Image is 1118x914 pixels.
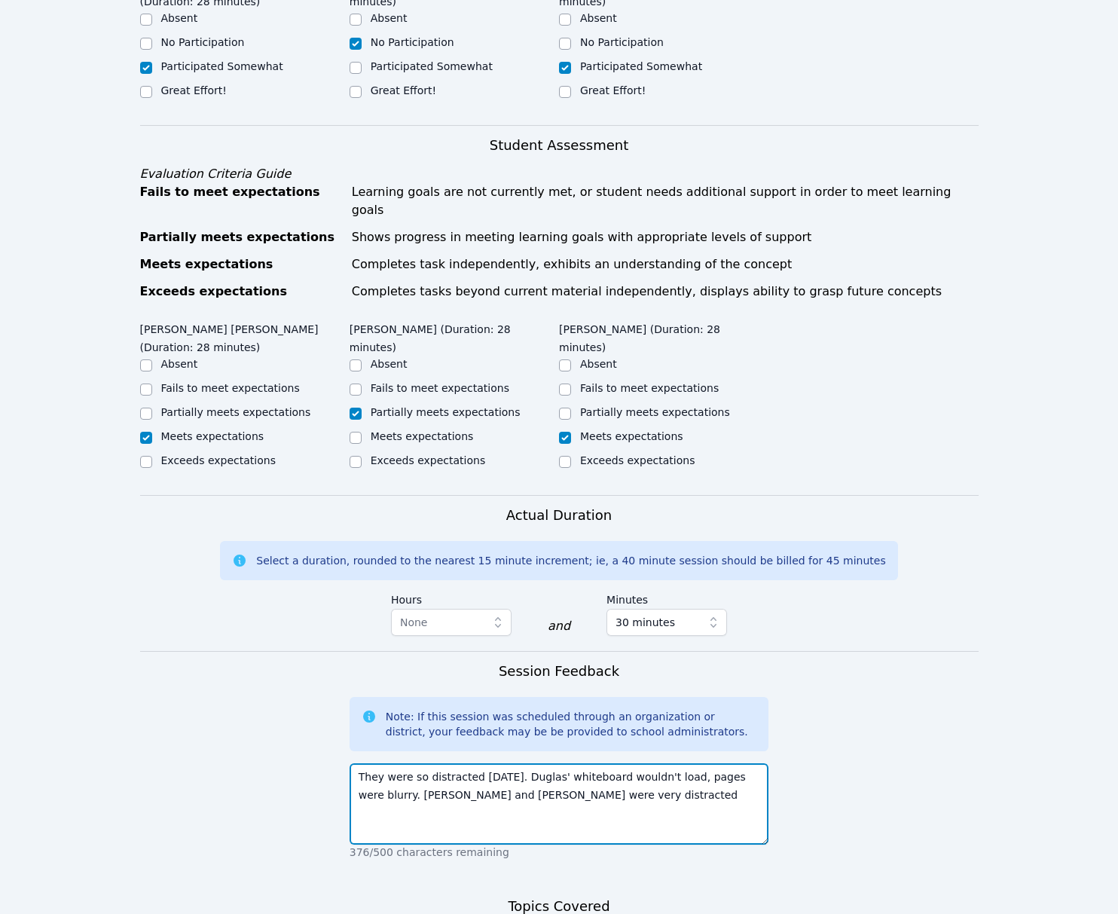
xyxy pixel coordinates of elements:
[350,316,559,356] legend: [PERSON_NAME] (Duration: 28 minutes)
[606,609,727,636] button: 30 minutes
[161,36,245,48] label: No Participation
[580,36,664,48] label: No Participation
[559,316,768,356] legend: [PERSON_NAME] (Duration: 28 minutes)
[161,12,198,24] label: Absent
[548,617,570,635] div: and
[140,183,343,219] div: Fails to meet expectations
[352,255,979,274] div: Completes task independently, exhibits an understanding of the concept
[391,609,512,636] button: None
[371,454,485,466] label: Exceeds expectations
[161,84,227,96] label: Great Effort!
[371,382,509,394] label: Fails to meet expectations
[606,586,727,609] label: Minutes
[140,165,979,183] div: Evaluation Criteria Guide
[161,430,264,442] label: Meets expectations
[580,430,683,442] label: Meets expectations
[350,845,769,860] p: 376/500 characters remaining
[140,316,350,356] legend: [PERSON_NAME] [PERSON_NAME] (Duration: 28 minutes)
[371,406,521,418] label: Partially meets expectations
[352,183,979,219] div: Learning goals are not currently met, or student needs additional support in order to meet learni...
[580,382,719,394] label: Fails to meet expectations
[400,616,428,628] span: None
[161,60,283,72] label: Participated Somewhat
[140,283,343,301] div: Exceeds expectations
[371,358,408,370] label: Absent
[580,12,617,24] label: Absent
[352,283,979,301] div: Completes tasks beyond current material independently, displays ability to grasp future concepts
[391,586,512,609] label: Hours
[580,358,617,370] label: Absent
[161,382,300,394] label: Fails to meet expectations
[580,60,702,72] label: Participated Somewhat
[371,36,454,48] label: No Participation
[350,763,769,845] textarea: They were so distracted [DATE]. Duglas' whiteboard wouldn't load, pages were blurry. [PERSON_NAME...
[371,84,436,96] label: Great Effort!
[352,228,979,246] div: Shows progress in meeting learning goals with appropriate levels of support
[256,553,885,568] div: Select a duration, rounded to the nearest 15 minute increment; ie, a 40 minute session should be ...
[140,135,979,156] h3: Student Assessment
[580,454,695,466] label: Exceeds expectations
[506,505,612,526] h3: Actual Duration
[499,661,619,682] h3: Session Feedback
[580,406,730,418] label: Partially meets expectations
[371,60,493,72] label: Participated Somewhat
[161,454,276,466] label: Exceeds expectations
[386,709,757,739] div: Note: If this session was scheduled through an organization or district, your feedback may be be ...
[140,255,343,274] div: Meets expectations
[580,84,646,96] label: Great Effort!
[161,358,198,370] label: Absent
[616,613,675,631] span: 30 minutes
[371,430,474,442] label: Meets expectations
[140,228,343,246] div: Partially meets expectations
[371,12,408,24] label: Absent
[161,406,311,418] label: Partially meets expectations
